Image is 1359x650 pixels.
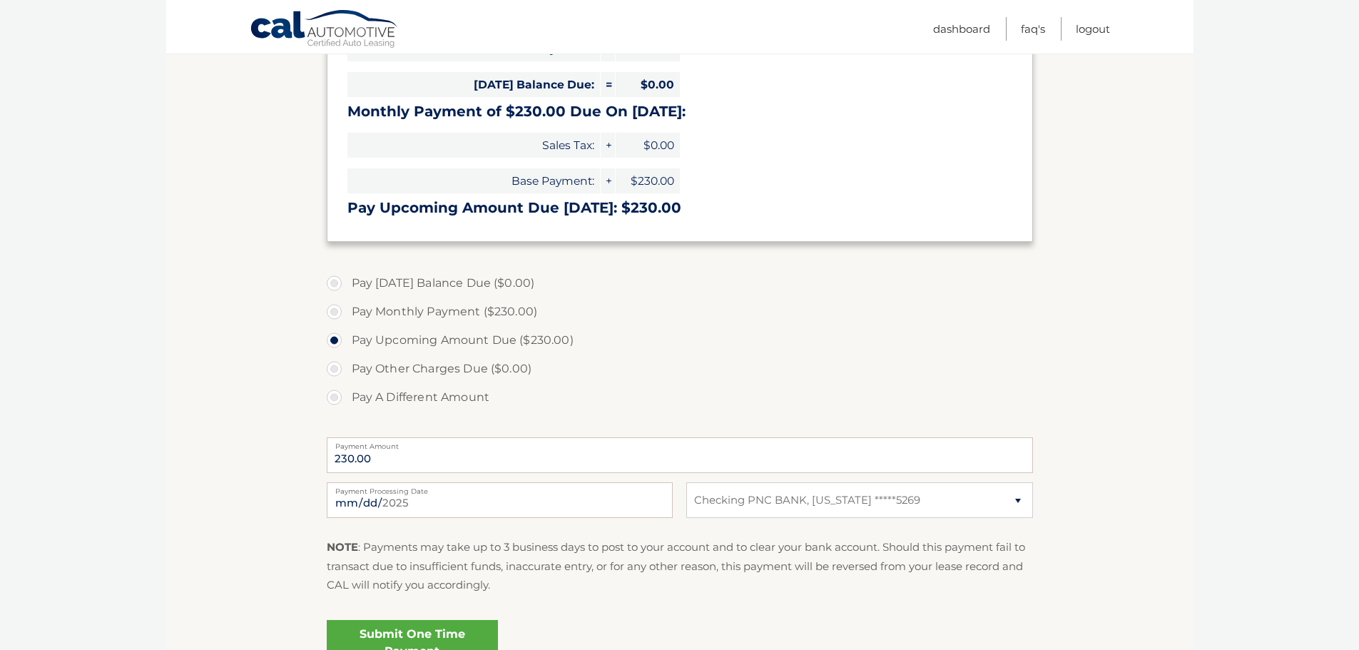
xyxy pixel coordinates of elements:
label: Pay Upcoming Amount Due ($230.00) [327,326,1033,355]
h3: Pay Upcoming Amount Due [DATE]: $230.00 [347,199,1012,217]
label: Payment Amount [327,437,1033,449]
label: Pay A Different Amount [327,383,1033,412]
label: Payment Processing Date [327,482,673,494]
a: Dashboard [933,17,990,41]
h3: Monthly Payment of $230.00 Due On [DATE]: [347,103,1012,121]
span: Base Payment: [347,168,600,193]
span: Sales Tax: [347,133,600,158]
p: : Payments may take up to 3 business days to post to your account and to clear your bank account.... [327,538,1033,594]
span: = [601,72,615,97]
span: + [601,168,615,193]
span: $0.00 [616,133,680,158]
input: Payment Date [327,482,673,518]
span: $230.00 [616,168,680,193]
span: $0.00 [616,72,680,97]
label: Pay Monthly Payment ($230.00) [327,298,1033,326]
a: FAQ's [1021,17,1045,41]
a: Cal Automotive [250,9,399,51]
a: Logout [1076,17,1110,41]
span: [DATE] Balance Due: [347,72,600,97]
strong: NOTE [327,540,358,554]
span: + [601,133,615,158]
label: Pay [DATE] Balance Due ($0.00) [327,269,1033,298]
label: Pay Other Charges Due ($0.00) [327,355,1033,383]
input: Payment Amount [327,437,1033,473]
